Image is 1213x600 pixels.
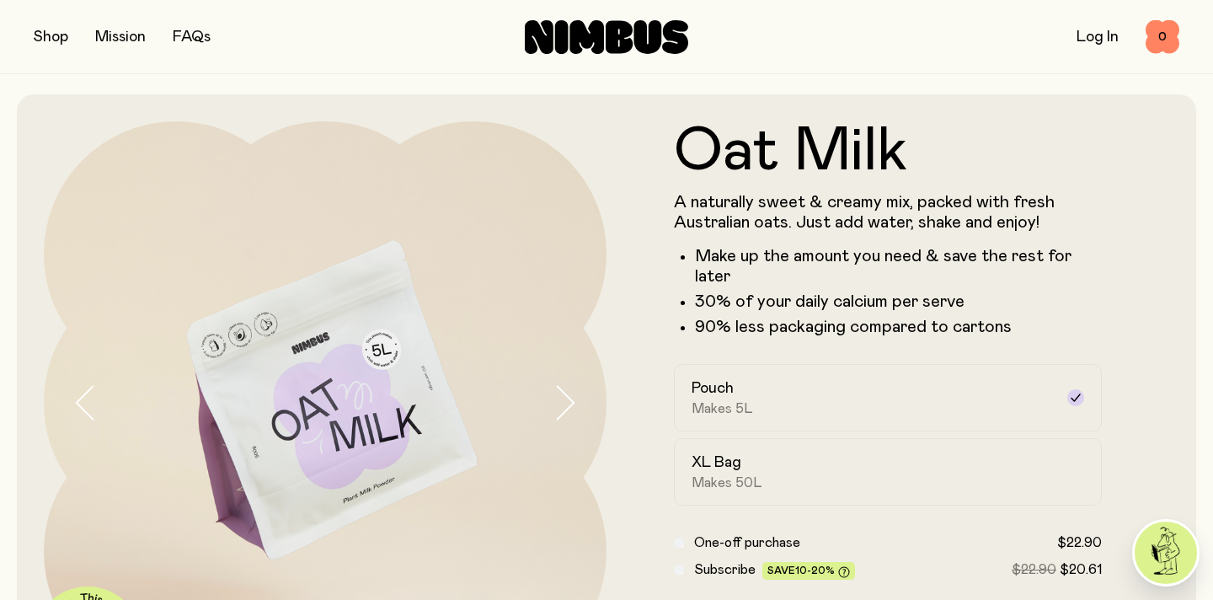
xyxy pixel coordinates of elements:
a: Log In [1077,29,1119,45]
img: agent [1135,522,1197,584]
span: $20.61 [1060,563,1102,576]
span: 10-20% [795,565,835,576]
p: A naturally sweet & creamy mix, packed with fresh Australian oats. Just add water, shake and enjoy! [674,192,1102,233]
li: Make up the amount you need & save the rest for later [695,246,1102,287]
span: Makes 50L [692,474,762,491]
h2: XL Bag [692,453,741,473]
li: 90% less packaging compared to cartons [695,317,1102,337]
span: One-off purchase [694,536,800,549]
li: 30% of your daily calcium per serve [695,292,1102,312]
span: Makes 5L [692,400,753,417]
a: Mission [95,29,146,45]
span: $22.90 [1012,563,1056,576]
span: $22.90 [1057,536,1102,549]
h1: Oat Milk [674,121,1102,182]
a: FAQs [173,29,211,45]
h2: Pouch [692,378,734,399]
span: Save [767,565,850,578]
span: Subscribe [694,563,756,576]
button: 0 [1146,20,1179,54]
